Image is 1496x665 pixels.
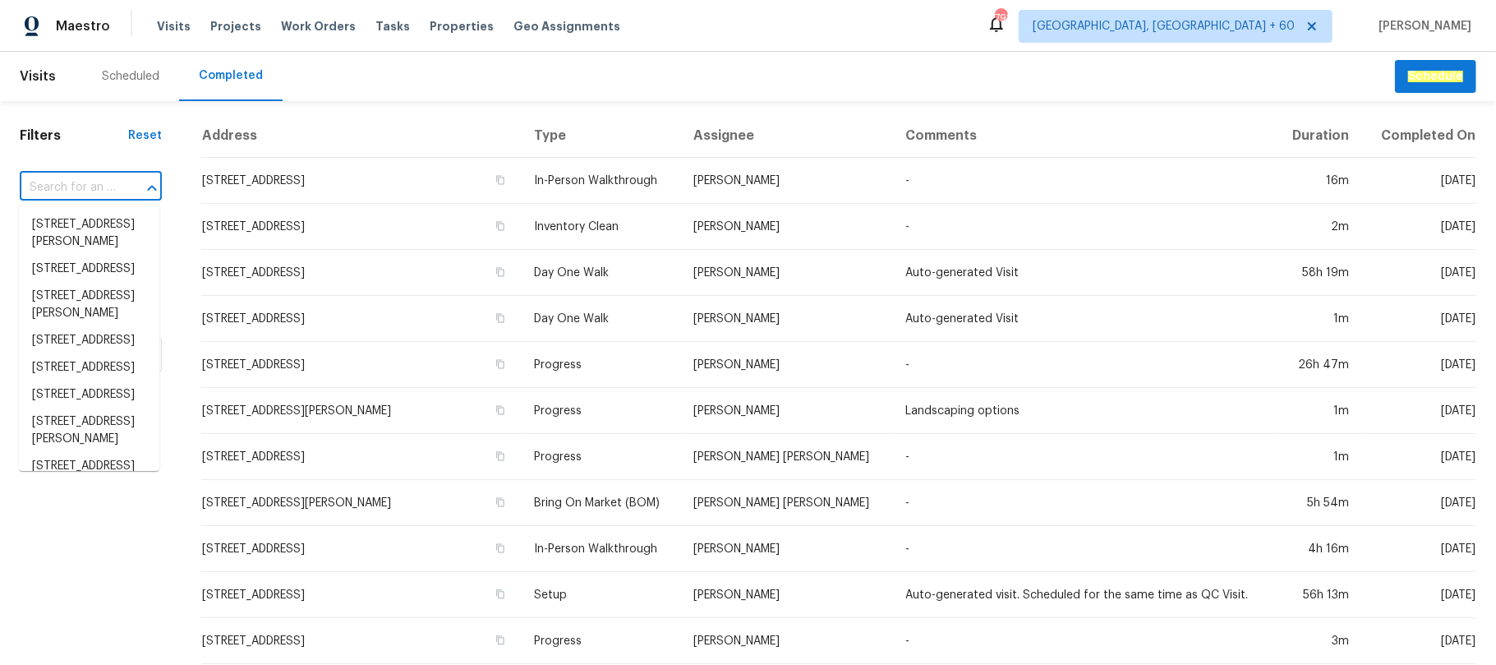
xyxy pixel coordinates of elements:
td: 5h 54m [1275,480,1362,526]
li: [STREET_ADDRESS][PERSON_NAME] [19,211,159,256]
td: [STREET_ADDRESS] [201,342,521,388]
span: Visits [20,58,56,95]
td: [STREET_ADDRESS] [201,526,521,572]
li: [STREET_ADDRESS] [19,453,159,480]
div: 798 [995,10,1006,26]
td: Progress [521,388,680,434]
td: Day One Walk [521,250,680,296]
td: Setup [521,572,680,618]
span: Properties [430,18,494,35]
td: Progress [521,434,680,480]
td: 1m [1275,296,1362,342]
td: [DATE] [1362,526,1476,572]
td: - [893,480,1276,526]
div: Scheduled [102,68,159,85]
button: Copy Address [493,633,508,648]
td: Landscaping options [893,388,1276,434]
em: Schedule [1408,71,1463,82]
span: Projects [210,18,261,35]
td: - [893,342,1276,388]
td: [DATE] [1362,434,1476,480]
td: [STREET_ADDRESS][PERSON_NAME] [201,480,521,526]
th: Completed On [1362,114,1476,158]
td: Day One Walk [521,296,680,342]
td: 1m [1275,434,1362,480]
button: Schedule [1395,60,1476,94]
th: Address [201,114,521,158]
div: Reset [128,127,162,144]
td: - [893,618,1276,664]
td: [PERSON_NAME] [PERSON_NAME] [680,434,892,480]
button: Copy Address [493,173,508,187]
td: [DATE] [1362,204,1476,250]
td: [STREET_ADDRESS] [201,434,521,480]
button: Copy Address [493,265,508,279]
td: [STREET_ADDRESS] [201,572,521,618]
td: 1m [1275,388,1362,434]
button: Copy Address [493,495,508,510]
td: [DATE] [1362,250,1476,296]
td: 16m [1275,158,1362,204]
li: [STREET_ADDRESS][PERSON_NAME] [19,283,159,327]
td: [DATE] [1362,342,1476,388]
td: [STREET_ADDRESS] [201,158,521,204]
td: Bring On Market (BOM) [521,480,680,526]
td: [STREET_ADDRESS] [201,296,521,342]
td: [PERSON_NAME] [680,572,892,618]
td: Auto-generated Visit [893,250,1276,296]
td: 2m [1275,204,1362,250]
td: [DATE] [1362,572,1476,618]
td: [PERSON_NAME] [680,296,892,342]
td: 26h 47m [1275,342,1362,388]
span: Tasks [375,21,410,32]
span: Visits [157,18,191,35]
th: Type [521,114,680,158]
button: Copy Address [493,403,508,418]
button: Copy Address [493,357,508,372]
td: [STREET_ADDRESS] [201,204,521,250]
td: - [893,434,1276,480]
span: [GEOGRAPHIC_DATA], [GEOGRAPHIC_DATA] + 60 [1033,18,1295,35]
td: [PERSON_NAME] [680,526,892,572]
td: Inventory Clean [521,204,680,250]
td: [DATE] [1362,388,1476,434]
input: Search for an address... [20,175,116,201]
button: Copy Address [493,311,508,326]
td: - [893,158,1276,204]
li: [STREET_ADDRESS] [19,256,159,283]
td: 3m [1275,618,1362,664]
h1: Filters [20,127,128,144]
td: - [893,204,1276,250]
button: Copy Address [493,541,508,556]
td: [STREET_ADDRESS][PERSON_NAME] [201,388,521,434]
li: [STREET_ADDRESS][PERSON_NAME] [19,409,159,453]
li: [STREET_ADDRESS] [19,327,159,354]
td: Auto-generated Visit [893,296,1276,342]
td: [PERSON_NAME] [680,250,892,296]
span: Work Orders [281,18,356,35]
td: Progress [521,342,680,388]
th: Duration [1275,114,1362,158]
td: [PERSON_NAME] [680,158,892,204]
td: [STREET_ADDRESS] [201,250,521,296]
td: [DATE] [1362,158,1476,204]
td: [STREET_ADDRESS] [201,618,521,664]
td: [PERSON_NAME] [680,342,892,388]
td: Progress [521,618,680,664]
td: [PERSON_NAME] [PERSON_NAME] [680,480,892,526]
td: In-Person Walkthrough [521,158,680,204]
button: Close [140,177,163,200]
button: Copy Address [493,587,508,602]
td: In-Person Walkthrough [521,526,680,572]
td: 4h 16m [1275,526,1362,572]
button: Copy Address [493,219,508,233]
span: Geo Assignments [513,18,620,35]
div: Completed [199,67,263,84]
td: 56h 13m [1275,572,1362,618]
td: [DATE] [1362,480,1476,526]
span: Maestro [56,18,110,35]
td: Auto-generated visit. Scheduled for the same time as QC Visit. [893,572,1276,618]
th: Comments [893,114,1276,158]
td: [PERSON_NAME] [680,388,892,434]
td: 58h 19m [1275,250,1362,296]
